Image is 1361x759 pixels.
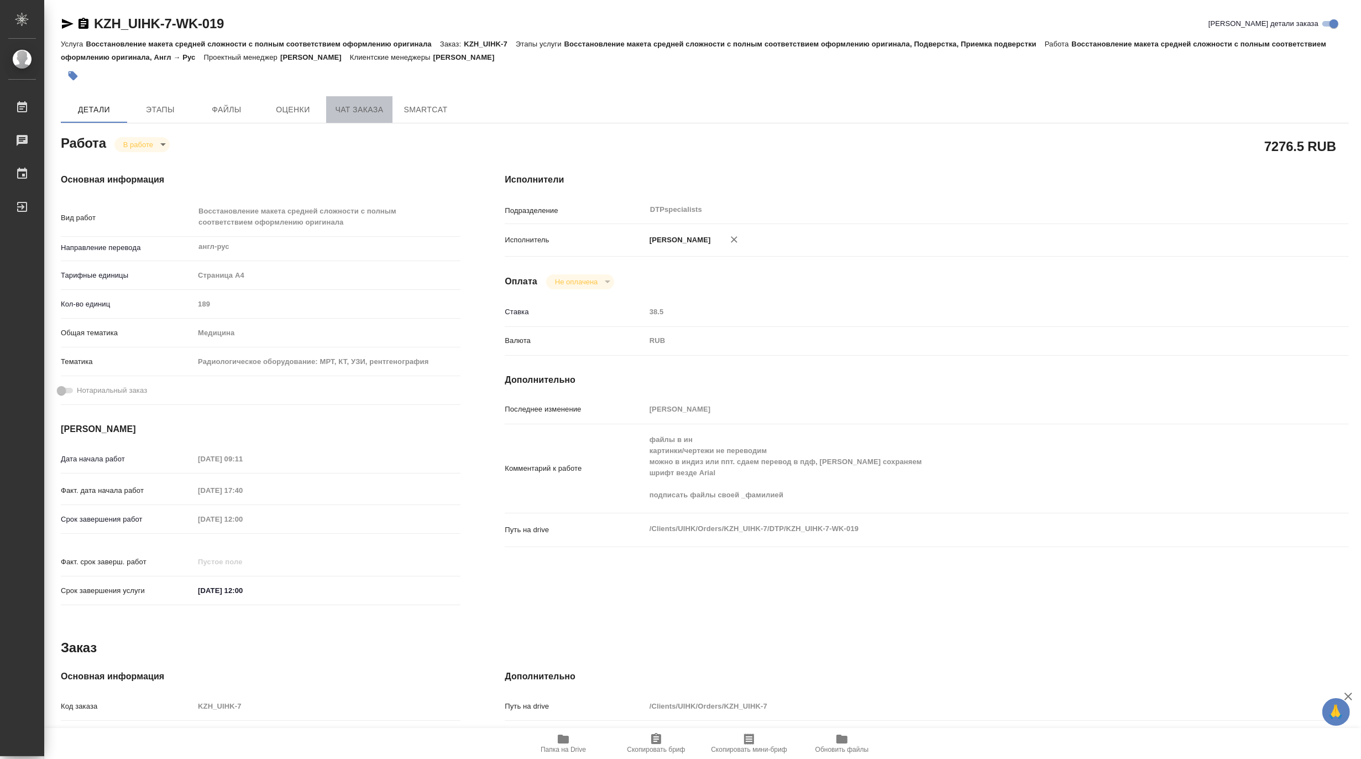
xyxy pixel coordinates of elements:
p: Кол-во единиц [61,299,194,310]
input: Пустое поле [194,296,460,312]
p: Этапы услуги [516,40,564,48]
p: Вид работ [61,212,194,223]
p: Код заказа [61,701,194,712]
p: Тематика [61,356,194,367]
div: Медицина [194,324,460,342]
p: Дата начала работ [61,454,194,465]
p: Факт. срок заверш. работ [61,557,194,568]
input: Пустое поле [646,727,1279,743]
p: Последнее изменение [505,404,645,415]
input: Пустое поле [194,727,460,743]
div: Радиологическое оборудование: МРТ, КТ, УЗИ, рентгенография [194,352,460,371]
h2: Заказ [61,639,97,657]
p: Проектный менеджер [204,53,280,61]
span: Чат заказа [333,103,386,117]
input: ✎ Введи что-нибудь [194,583,291,599]
p: Путь на drive [505,701,645,712]
p: Восстановление макета средней сложности с полным соответствием оформлению оригинала, Подверстка, ... [564,40,1045,48]
button: Скопировать мини-бриф [703,728,795,759]
input: Пустое поле [194,698,460,714]
span: [PERSON_NAME] детали заказа [1208,18,1318,29]
h4: Основная информация [61,173,460,186]
button: Скопировать ссылку для ЯМессенджера [61,17,74,30]
p: Подразделение [505,205,645,216]
h4: Дополнительно [505,373,1349,387]
div: Страница А4 [194,266,460,285]
p: Путь на drive [505,524,645,536]
div: RUB [646,331,1279,350]
h4: Оплата [505,275,537,288]
p: Факт. дата начала работ [61,485,194,496]
input: Пустое поле [646,304,1279,320]
span: Обновить файлы [815,746,869,753]
button: Добавить тэг [61,64,85,88]
p: Ставка [505,306,645,318]
button: Не оплачена [552,277,601,287]
span: SmartCat [399,103,452,117]
span: Файлы [200,103,253,117]
button: Скопировать ссылку [77,17,90,30]
input: Пустое поле [646,698,1279,714]
p: Услуга [61,40,86,48]
div: В работе [546,274,614,289]
p: Тарифные единицы [61,270,194,281]
p: [PERSON_NAME] [433,53,503,61]
p: Клиентские менеджеры [350,53,433,61]
span: Папка на Drive [541,746,586,753]
span: Нотариальный заказ [77,385,147,396]
p: Восстановление макета средней сложности с полным соответствием оформлению оригинала [86,40,439,48]
span: Детали [67,103,121,117]
p: [PERSON_NAME] [280,53,350,61]
p: [PERSON_NAME] [646,235,711,246]
textarea: /Clients/UIHK/Orders/KZH_UIHK-7/DTP/KZH_UIHK-7-WK-019 [646,519,1279,538]
p: Заказ: [440,40,464,48]
h4: Исполнители [505,173,1349,186]
h4: Дополнительно [505,670,1349,683]
button: Папка на Drive [517,728,610,759]
input: Пустое поле [194,511,291,527]
h4: Основная информация [61,670,460,683]
button: В работе [120,140,156,149]
input: Пустое поле [194,482,291,498]
p: Работа [1045,40,1072,48]
span: 🙏 [1327,700,1346,724]
p: Срок завершения работ [61,514,194,525]
h4: [PERSON_NAME] [61,423,460,436]
h2: 7276.5 RUB [1264,137,1336,155]
p: Общая тематика [61,327,194,339]
button: Скопировать бриф [610,728,703,759]
p: Направление перевода [61,242,194,253]
button: Обновить файлы [795,728,888,759]
span: Оценки [266,103,320,117]
input: Пустое поле [194,554,291,570]
p: Валюта [505,335,645,346]
p: Комментарий к работе [505,463,645,474]
div: В работе [114,137,170,152]
input: Пустое поле [194,451,291,467]
textarea: файлы в ин картинки/чертежи не переводим можно в индиз или ппт. сдаем перевод в пдф, [PERSON_NAME... [646,430,1279,505]
span: Скопировать мини-бриф [711,746,787,753]
span: Этапы [134,103,187,117]
span: Скопировать бриф [627,746,685,753]
p: Срок завершения услуги [61,585,194,596]
input: Пустое поле [646,401,1279,417]
a: KZH_UIHK-7-WK-019 [94,16,224,31]
button: 🙏 [1322,698,1350,726]
button: Удалить исполнителя [722,227,746,252]
p: Исполнитель [505,235,645,246]
p: KZH_UIHK-7 [464,40,516,48]
h2: Работа [61,132,106,152]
